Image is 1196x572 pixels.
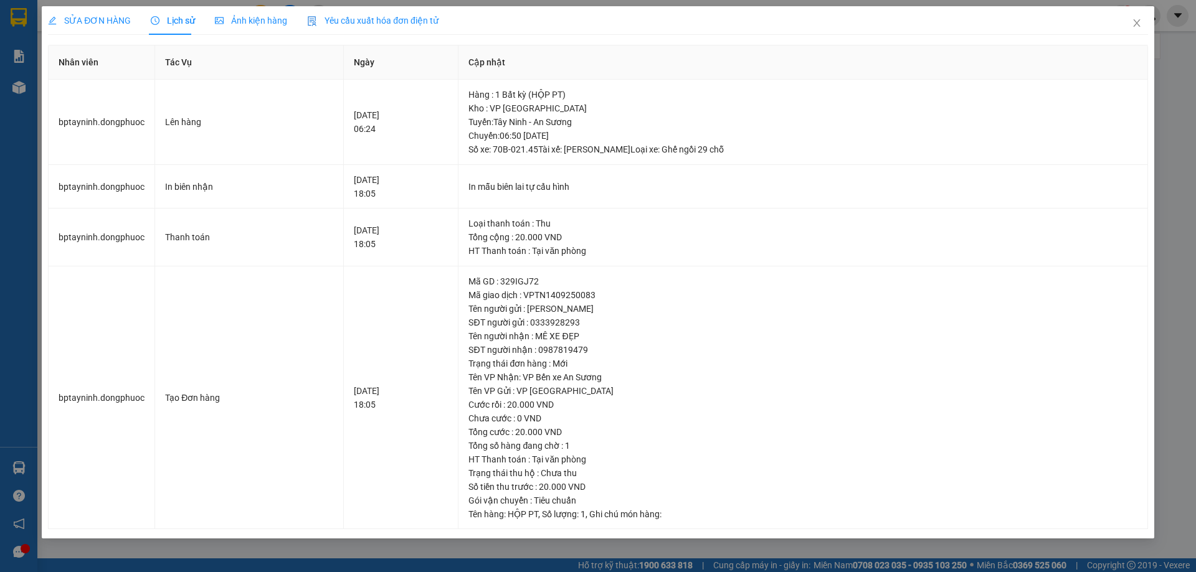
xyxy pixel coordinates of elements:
[354,384,448,411] div: [DATE] 18:05
[468,316,1137,329] div: SĐT người gửi : 0333928293
[151,16,195,26] span: Lịch sử
[468,480,1137,494] div: Số tiền thu trước : 20.000 VND
[215,16,287,26] span: Ảnh kiện hàng
[468,302,1137,316] div: Tên người gửi : [PERSON_NAME]
[1119,6,1154,41] button: Close
[581,509,586,519] span: 1
[49,45,155,80] th: Nhân viên
[468,411,1137,425] div: Chưa cước : 0 VND
[307,16,317,26] img: icon
[354,223,448,251] div: [DATE] 18:05
[215,16,224,25] span: picture
[354,108,448,136] div: [DATE] 06:24
[468,452,1137,466] div: HT Thanh toán : Tại văn phòng
[468,329,1137,343] div: Tên người nhận : MÊ XE ĐẸP
[165,115,333,129] div: Lên hàng
[468,439,1137,452] div: Tổng số hàng đang chờ : 1
[468,494,1137,507] div: Gói vận chuyển : Tiêu chuẩn
[49,80,155,165] td: bptayninh.dongphuoc
[468,398,1137,411] div: Cước rồi : 20.000 VND
[48,16,57,25] span: edit
[468,343,1137,357] div: SĐT người nhận : 0987819479
[307,16,439,26] span: Yêu cầu xuất hóa đơn điện tử
[468,425,1137,439] div: Tổng cước : 20.000 VND
[468,230,1137,244] div: Tổng cộng : 20.000 VND
[468,370,1137,384] div: Tên VP Nhận: VP Bến xe An Sương
[49,266,155,530] td: bptayninh.dongphuoc
[468,217,1137,230] div: Loại thanh toán : Thu
[165,180,333,194] div: In biên nhận
[468,101,1137,115] div: Kho : VP [GEOGRAPHIC_DATA]
[165,230,333,244] div: Thanh toán
[468,244,1137,258] div: HT Thanh toán : Tại văn phòng
[1132,18,1142,28] span: close
[49,209,155,266] td: bptayninh.dongphuoc
[151,16,159,25] span: clock-circle
[354,173,448,200] div: [DATE] 18:05
[155,45,343,80] th: Tác Vụ
[48,16,131,26] span: SỬA ĐƠN HÀNG
[468,357,1137,370] div: Trạng thái đơn hàng : Mới
[458,45,1147,80] th: Cập nhật
[165,391,333,405] div: Tạo Đơn hàng
[508,509,538,519] span: HỘP PT
[468,466,1137,480] div: Trạng thái thu hộ : Chưa thu
[468,274,1137,288] div: Mã GD : 329IGJ72
[468,88,1137,101] div: Hàng : 1 Bất kỳ (HỘP PT)
[468,288,1137,302] div: Mã giao dịch : VPTN1409250083
[468,384,1137,398] div: Tên VP Gửi : VP [GEOGRAPHIC_DATA]
[468,507,1137,521] div: Tên hàng: , Số lượng: , Ghi chú món hàng:
[468,115,1137,156] div: Tuyến : Tây Ninh - An Sương Chuyến: 06:50 [DATE] Số xe: 70B-021.45 Tài xế: [PERSON_NAME] Loại xe:...
[49,165,155,209] td: bptayninh.dongphuoc
[344,45,459,80] th: Ngày
[468,180,1137,194] div: In mẫu biên lai tự cấu hình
